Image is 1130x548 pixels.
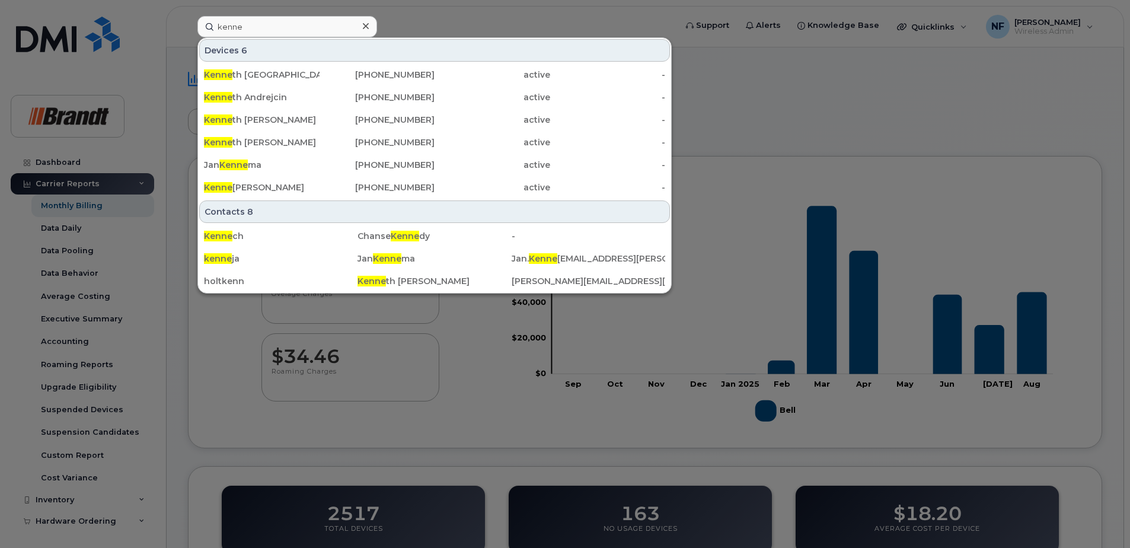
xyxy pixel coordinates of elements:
div: Jan ma [204,159,320,171]
div: - [550,114,666,126]
a: holtkennKenneth [PERSON_NAME][PERSON_NAME][EMAIL_ADDRESS][PERSON_NAME][PERSON_NAME][DOMAIN_NAME] [199,270,670,292]
div: - [550,136,666,148]
div: [PHONE_NUMBER] [320,69,435,81]
div: Devices [199,39,670,62]
div: [PERSON_NAME] [204,181,320,193]
div: [PHONE_NUMBER] [320,91,435,103]
div: - [512,230,665,242]
span: Kenne [204,182,232,193]
div: active [435,114,550,126]
div: active [435,69,550,81]
div: holtkenn [204,275,357,287]
div: active [435,159,550,171]
span: Kenne [204,231,232,241]
span: Kenne [204,137,232,148]
span: Kenne [204,114,232,125]
div: - [550,69,666,81]
a: Kenneth [GEOGRAPHIC_DATA][PHONE_NUMBER]active- [199,64,670,85]
div: th [PERSON_NAME] [204,114,320,126]
div: th Andrejcin [204,91,320,103]
div: th [PERSON_NAME] [357,275,511,287]
div: Contacts [199,200,670,223]
a: JanKennema[PHONE_NUMBER]active- [199,154,670,176]
span: Kenne [373,253,401,264]
div: th [GEOGRAPHIC_DATA] [204,69,320,81]
div: [PHONE_NUMBER] [320,159,435,171]
div: Chanse dy [357,230,511,242]
div: [PHONE_NUMBER] [320,136,435,148]
div: active [435,91,550,103]
div: - [550,181,666,193]
div: th [PERSON_NAME] [204,136,320,148]
span: Kenne [204,69,232,80]
span: Kenne [391,231,419,241]
a: Kenneth [PERSON_NAME][PHONE_NUMBER]active- [199,132,670,153]
span: 6 [241,44,247,56]
a: KennechChanseKennedy- [199,225,670,247]
div: Jan ma [357,253,511,265]
span: Kenne [357,276,386,286]
div: [PHONE_NUMBER] [320,181,435,193]
a: Kenneth Andrejcin[PHONE_NUMBER]active- [199,87,670,108]
div: - [550,159,666,171]
span: 8 [247,206,253,218]
span: Kenne [219,160,248,170]
a: Kenne[PERSON_NAME][PHONE_NUMBER]active- [199,177,670,198]
div: [PHONE_NUMBER] [320,114,435,126]
span: kenne [204,253,232,264]
a: kennejaJanKennemaJan.Kenne[EMAIL_ADDRESS][PERSON_NAME][DOMAIN_NAME] [199,248,670,269]
div: ch [204,230,357,242]
div: ja [204,253,357,265]
div: active [435,136,550,148]
span: Kenne [204,92,232,103]
div: Jan. [EMAIL_ADDRESS][PERSON_NAME][DOMAIN_NAME] [512,253,665,265]
div: [PERSON_NAME][EMAIL_ADDRESS][PERSON_NAME][PERSON_NAME][DOMAIN_NAME] [512,275,665,287]
div: - [550,91,666,103]
a: Kenneth [PERSON_NAME][PHONE_NUMBER]active- [199,109,670,130]
div: active [435,181,550,193]
span: Kenne [529,253,557,264]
